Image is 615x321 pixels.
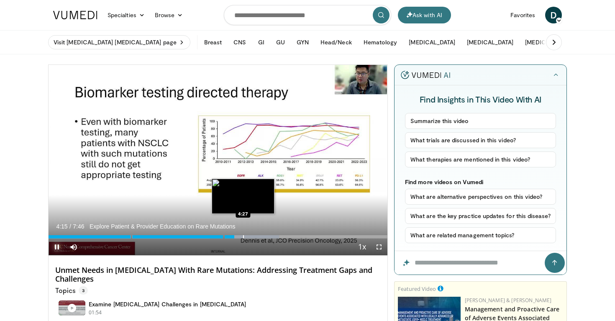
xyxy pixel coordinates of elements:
input: Search topics, interventions [224,5,391,25]
span: / [69,223,71,230]
button: CNS [228,34,251,51]
p: Find more videos on Vumedi [405,178,556,185]
button: Breast [199,34,227,51]
div: Progress Bar [49,235,387,239]
button: Ask with AI [398,7,451,23]
span: 3 [79,286,88,295]
button: What are related management topics? [405,227,556,243]
a: Visit [MEDICAL_DATA] [MEDICAL_DATA] page [48,35,190,49]
button: [MEDICAL_DATA] [404,34,460,51]
button: Fullscreen [371,239,387,255]
button: GU [271,34,290,51]
button: GYN [292,34,314,51]
h4: Find Insights in This Video With AI [405,94,556,105]
button: What trials are discussed in this video? [405,132,556,148]
p: 01:54 [89,309,102,316]
video-js: Video Player [49,65,387,256]
a: D [545,7,562,23]
input: Question for the AI [395,251,566,275]
span: Explore Patient & Provider Education on Rare Mutations [90,223,236,230]
button: Summarize this video [405,113,556,129]
button: Mute [65,239,82,255]
img: image.jpeg [212,179,274,214]
button: What are alternative perspectives on this video? [405,189,556,205]
a: Favorites [505,7,540,23]
span: 4:15 [56,223,67,230]
button: [MEDICAL_DATA] [462,34,518,51]
button: Hematology [359,34,402,51]
button: What are the key practice updates for this disease? [405,208,556,224]
span: 7:46 [73,223,84,230]
img: VuMedi Logo [53,11,97,19]
button: Pause [49,239,65,255]
button: GI [253,34,269,51]
button: Playback Rate [354,239,371,255]
button: [MEDICAL_DATA] [520,34,577,51]
h4: Examine [MEDICAL_DATA] Challenges in [MEDICAL_DATA] [89,300,246,308]
small: Featured Video [398,285,436,293]
button: Head/Neck [315,34,357,51]
img: vumedi-ai-logo.v2.svg [401,71,450,79]
a: Specialties [102,7,150,23]
h4: Unmet Needs in [MEDICAL_DATA] With Rare Mutations: Addressing Treatment Gaps and Challenges [55,266,381,284]
button: What therapies are mentioned in this video? [405,152,556,167]
a: [PERSON_NAME] & [PERSON_NAME] [465,297,552,304]
p: Topics [55,286,88,295]
a: Browse [150,7,188,23]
